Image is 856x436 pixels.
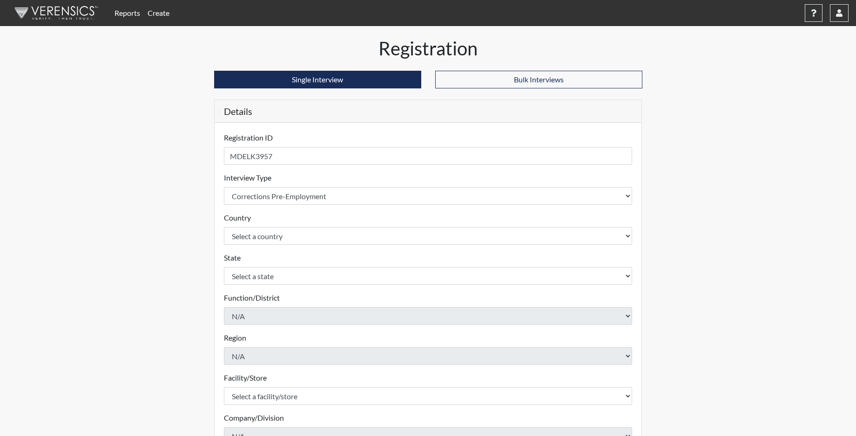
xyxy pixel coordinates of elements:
h5: Details [215,100,642,123]
label: Function/District [224,292,280,303]
label: Registration ID [224,132,273,143]
button: Single Interview [214,71,421,88]
label: Country [224,212,251,223]
label: Interview Type [224,172,271,183]
label: Region [224,332,246,343]
a: Reports [111,4,144,22]
input: Insert a Registration ID, which needs to be a unique alphanumeric value for each interviewee [224,147,633,165]
button: Bulk Interviews [435,71,642,88]
h1: Registration [214,37,642,60]
a: Create [144,4,173,22]
label: Company/Division [224,412,284,423]
label: Facility/Store [224,372,267,383]
label: State [224,252,241,263]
